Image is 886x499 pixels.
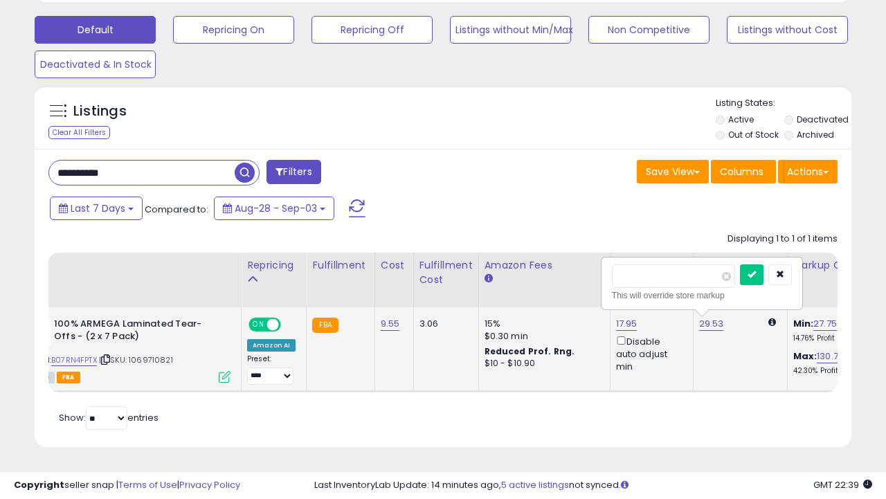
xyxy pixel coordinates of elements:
div: Title [19,258,235,273]
button: Repricing On [173,16,294,44]
span: FBA [57,372,80,383]
span: ON [250,318,267,330]
button: Actions [778,160,838,183]
a: 29.53 [699,317,724,331]
small: Amazon Fees. [485,273,493,285]
button: Repricing Off [311,16,433,44]
div: 15% [485,318,599,330]
strong: Copyright [14,478,64,491]
div: Repricing [247,258,300,273]
label: Active [728,114,754,125]
div: Cost [381,258,408,273]
div: Fulfillment Cost [419,258,473,287]
button: Last 7 Days [50,197,143,220]
span: Show: entries [59,411,159,424]
span: Aug-28 - Sep-03 [235,201,317,215]
div: Displaying 1 to 1 of 1 items [727,233,838,246]
button: Aug-28 - Sep-03 [214,197,334,220]
a: Privacy Policy [179,478,240,491]
div: Clear All Filters [48,126,110,139]
button: Columns [711,160,776,183]
div: 3.06 [419,318,468,330]
label: Archived [797,129,834,140]
button: Listings without Cost [727,16,848,44]
h5: Listings [73,102,127,121]
span: Last 7 Days [71,201,125,215]
button: Deactivated & In Stock [35,51,156,78]
div: Amazon AI [247,339,296,352]
div: Last InventoryLab Update: 14 minutes ago, not synced. [314,479,872,492]
a: 9.55 [381,317,400,331]
span: Compared to: [145,203,208,216]
div: Disable auto adjust min [616,334,682,374]
a: B07RN4FPTX [51,354,97,366]
b: Reduced Prof. Rng. [485,345,575,357]
div: Preset: [247,354,296,385]
div: This will override store markup [612,289,792,302]
span: 2025-09-12 22:39 GMT [813,478,872,491]
div: ASIN: [23,318,230,382]
p: Listing States: [716,97,851,110]
button: Save View [637,160,709,183]
button: Filters [266,160,320,184]
button: Default [35,16,156,44]
a: 27.75 [813,317,837,331]
a: 17.95 [616,317,638,331]
span: OFF [279,318,301,330]
span: | SKU: 1069710821 [99,354,173,365]
div: Amazon Fees [485,258,604,273]
span: Columns [720,165,763,179]
a: Terms of Use [118,478,177,491]
small: FBA [312,318,338,333]
b: Min: [793,317,814,330]
div: $10 - $10.90 [485,358,599,370]
a: 5 active listings [501,478,569,491]
label: Out of Stock [728,129,779,140]
a: 130.79 [817,350,844,363]
div: seller snap | | [14,479,240,492]
button: Non Competitive [588,16,709,44]
div: $0.30 min [485,330,599,343]
button: Listings without Min/Max [450,16,571,44]
b: 100% ARMEGA Laminated Tear-Offs - (2 x 7 Pack) [54,318,222,347]
label: Deactivated [797,114,849,125]
div: Fulfillment [312,258,368,273]
b: Max: [793,350,817,363]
